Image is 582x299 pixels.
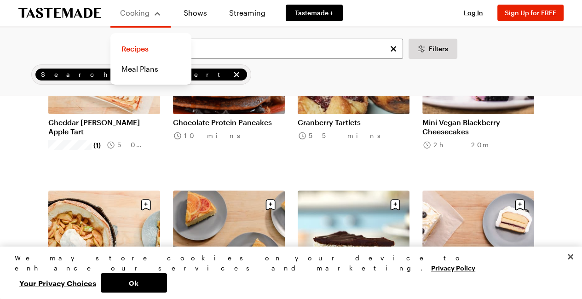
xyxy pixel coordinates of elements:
[422,118,534,136] a: Mini Vegan Blackberry Cheesecakes
[429,44,448,53] span: Filters
[511,196,529,213] button: Save recipe
[386,196,404,213] button: Save recipe
[455,8,492,17] button: Log In
[110,33,191,85] div: Cooking
[15,253,559,293] div: Privacy
[409,39,457,59] button: Desktop filters
[431,263,475,272] a: More information about your privacy, opens in a new tab
[298,118,409,127] a: Cranberry Tartlets
[497,5,564,21] button: Sign Up for FREE
[120,8,150,17] span: Cooking
[48,118,160,136] a: Cheddar [PERSON_NAME] Apple Tart
[116,39,186,59] a: Recipes
[388,44,398,54] button: Clear search
[15,253,559,273] div: We may store cookies on your device to enhance our services and marketing.
[560,247,581,267] button: Close
[137,196,155,213] button: Save recipe
[464,9,483,17] span: Log In
[120,4,161,22] button: Cooking
[15,273,101,293] button: Your Privacy Choices
[116,59,186,79] a: Meal Plans
[231,69,242,80] button: remove Search: dessert
[173,118,285,127] a: Chocolate Protein Pancakes
[262,196,279,213] button: Save recipe
[295,8,334,17] span: Tastemade +
[41,69,230,80] span: Search: dessert
[18,8,101,18] a: To Tastemade Home Page
[505,9,556,17] span: Sign Up for FREE
[286,5,343,21] a: Tastemade +
[101,273,167,293] button: Ok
